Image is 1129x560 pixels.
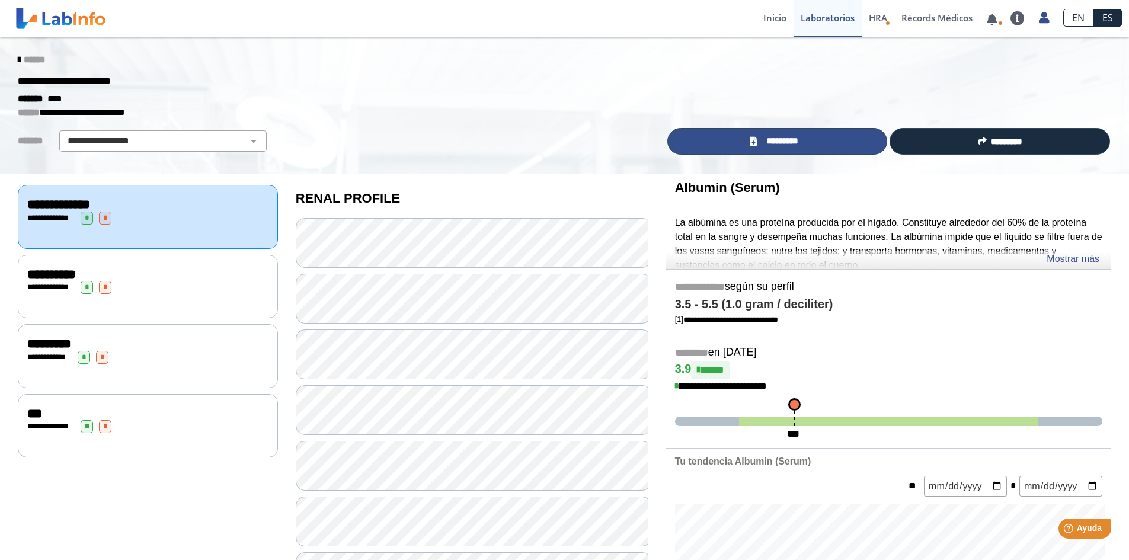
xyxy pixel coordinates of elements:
[675,180,780,195] b: Albumin (Serum)
[1047,252,1099,266] a: Mostrar más
[675,280,1102,294] h5: según su perfil
[924,476,1007,497] input: mm/dd/yyyy
[675,315,778,324] a: [1]
[1063,9,1093,27] a: EN
[675,361,1102,379] h4: 3.9
[1019,476,1102,497] input: mm/dd/yyyy
[1093,9,1122,27] a: ES
[675,297,1102,312] h4: 3.5 - 5.5 (1.0 gram / deciliter)
[1024,514,1116,547] iframe: Help widget launcher
[296,191,400,206] b: RENAL PROFILE
[675,346,1102,360] h5: en [DATE]
[675,216,1102,273] p: La albúmina es una proteína producida por el hígado. Constituye alrededor del 60% de la proteína ...
[675,456,811,466] b: Tu tendencia Albumin (Serum)
[869,12,887,24] span: HRA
